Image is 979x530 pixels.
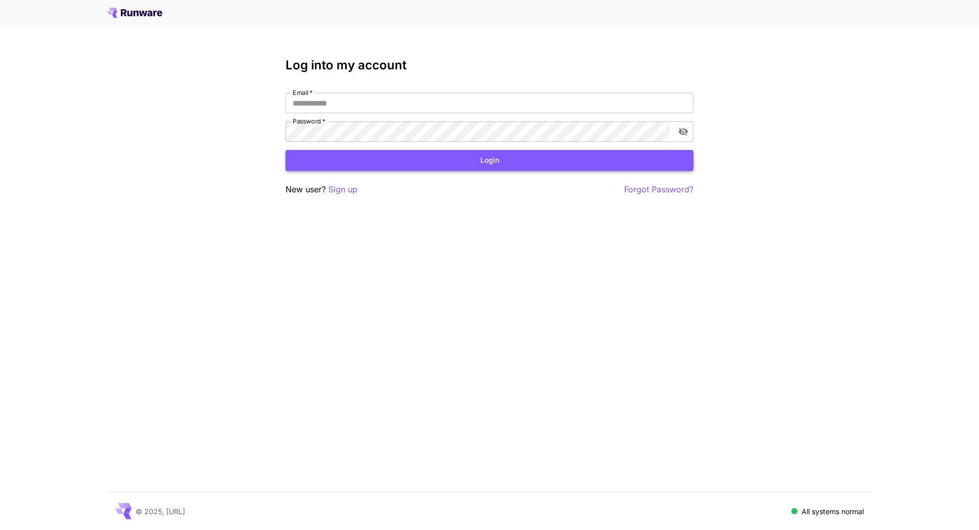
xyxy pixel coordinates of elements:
[286,183,357,196] p: New user?
[286,150,693,171] button: Login
[293,117,325,125] label: Password
[136,506,185,517] p: © 2025, [URL]
[328,183,357,196] button: Sign up
[286,58,693,72] h3: Log into my account
[802,506,864,517] p: All systems normal
[293,88,313,97] label: Email
[674,122,692,141] button: toggle password visibility
[624,183,693,196] button: Forgot Password?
